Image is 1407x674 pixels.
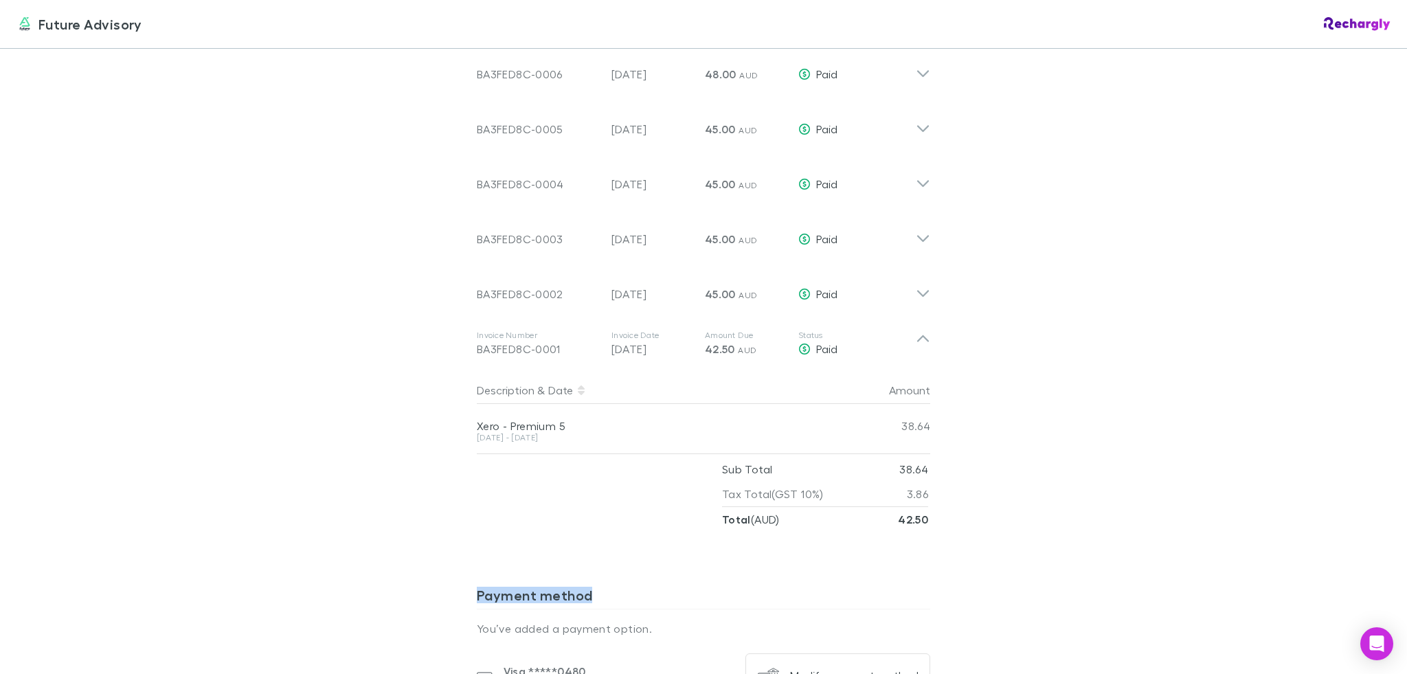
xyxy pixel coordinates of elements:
div: BA3FED8C-0004[DATE]45.00 AUDPaid [466,151,941,206]
div: BA3FED8C-0001 [477,341,600,357]
h3: Payment method [477,587,930,609]
span: Paid [816,232,837,245]
p: 3.86 [907,482,928,506]
span: AUD [739,290,757,300]
span: AUD [739,125,757,135]
div: BA3FED8C-0002[DATE]45.00 AUDPaid [466,261,941,316]
p: [DATE] [611,341,694,357]
span: AUD [739,180,757,190]
img: Rechargly Logo [1324,17,1391,31]
span: 42.50 [705,342,735,356]
button: Date [548,377,573,404]
span: Paid [816,122,837,135]
button: Description [477,377,534,404]
div: & [477,377,842,404]
p: [DATE] [611,66,694,82]
div: BA3FED8C-0006[DATE]48.00 AUDPaid [466,41,941,96]
span: AUD [739,70,758,80]
div: Xero - Premium 5 [477,419,848,433]
p: [DATE] [611,286,694,302]
div: BA3FED8C-0003[DATE]45.00 AUDPaid [466,206,941,261]
div: BA3FED8C-0005 [477,121,600,137]
span: 45.00 [705,232,736,246]
p: Amount Due [705,330,787,341]
span: AUD [739,235,757,245]
div: BA3FED8C-0002 [477,286,600,302]
div: Open Intercom Messenger [1360,627,1393,660]
div: Invoice NumberBA3FED8C-0001Invoice Date[DATE]Amount Due42.50 AUDStatusPaid [466,316,941,371]
p: Status [798,330,916,341]
p: 38.64 [899,457,928,482]
p: You’ve added a payment option. [477,620,930,637]
strong: Total [722,513,751,526]
span: 45.00 [705,287,736,301]
span: Paid [816,287,837,300]
p: ( AUD ) [722,507,780,532]
span: AUD [738,345,756,355]
p: Sub Total [722,457,772,482]
div: BA3FED8C-0003 [477,231,600,247]
div: BA3FED8C-0006 [477,66,600,82]
p: [DATE] [611,231,694,247]
strong: 42.50 [898,513,928,526]
span: 48.00 [705,67,736,81]
div: BA3FED8C-0004 [477,176,600,192]
span: 45.00 [705,122,736,136]
div: [DATE] - [DATE] [477,434,848,442]
span: Future Advisory [38,14,142,34]
span: Paid [816,67,837,80]
p: [DATE] [611,176,694,192]
img: Future Advisory's Logo [16,16,33,32]
p: Invoice Number [477,330,600,341]
span: Paid [816,177,837,190]
span: Paid [816,342,837,355]
p: Invoice Date [611,330,694,341]
div: 38.64 [848,404,930,448]
p: [DATE] [611,121,694,137]
span: 45.00 [705,177,736,191]
p: Tax Total (GST 10%) [722,482,824,506]
div: BA3FED8C-0005[DATE]45.00 AUDPaid [466,96,941,151]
